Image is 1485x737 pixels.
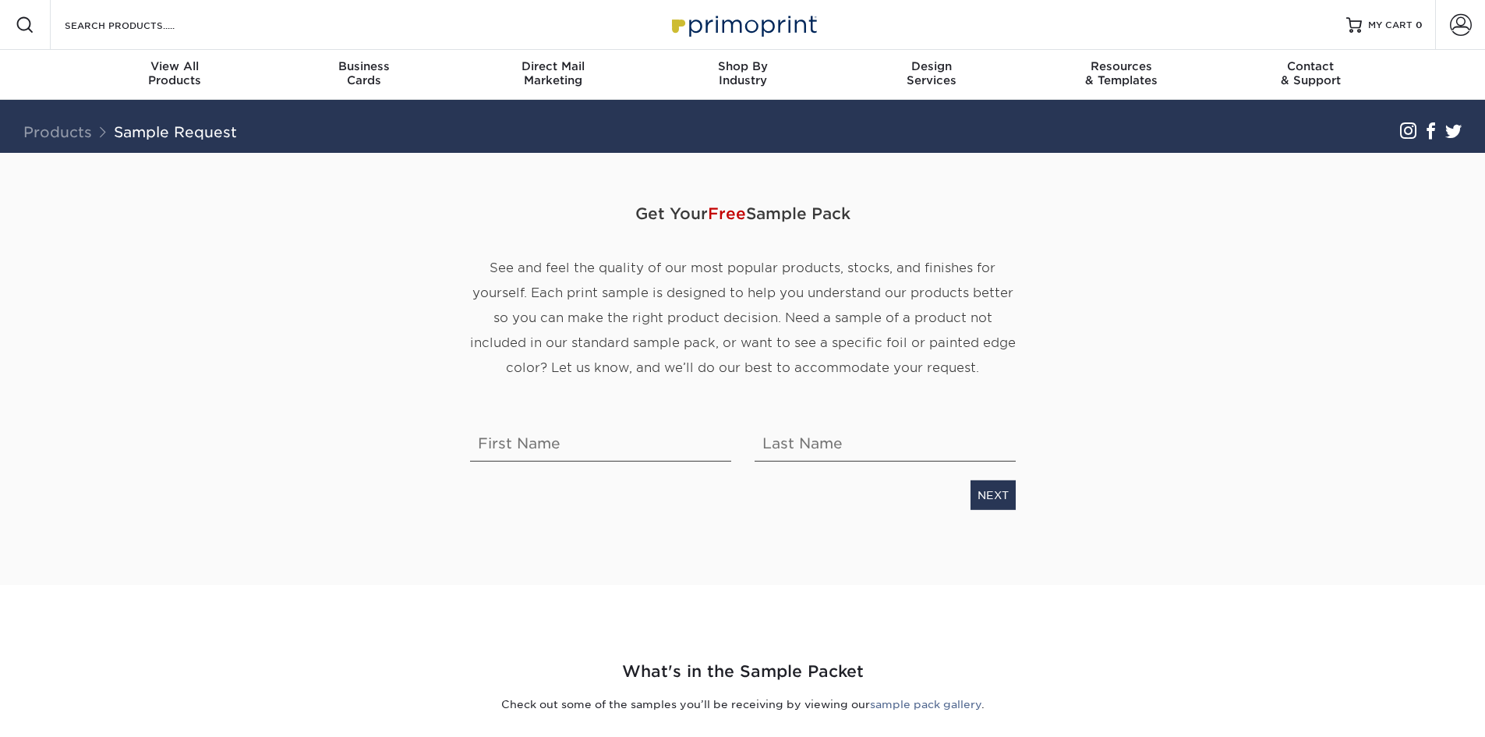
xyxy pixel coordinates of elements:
a: Contact& Support [1216,50,1405,100]
span: View All [80,59,270,73]
span: Design [837,59,1027,73]
div: Cards [269,59,458,87]
span: MY CART [1368,19,1413,32]
a: DesignServices [837,50,1027,100]
input: SEARCH PRODUCTS..... [63,16,215,34]
span: Get Your Sample Pack [470,190,1016,237]
div: Industry [648,59,837,87]
a: Resources& Templates [1027,50,1216,100]
img: Primoprint [665,8,821,41]
span: 0 [1416,19,1423,30]
a: BusinessCards [269,50,458,100]
a: Shop ByIndustry [648,50,837,100]
a: Direct MailMarketing [458,50,648,100]
span: Shop By [648,59,837,73]
a: sample pack gallery [870,698,981,710]
div: Products [80,59,270,87]
span: Business [269,59,458,73]
div: Services [837,59,1027,87]
div: & Support [1216,59,1405,87]
h2: What's in the Sample Packet [287,660,1199,684]
span: Contact [1216,59,1405,73]
p: Check out some of the samples you’ll be receiving by viewing our . [287,696,1199,712]
span: Resources [1027,59,1216,73]
a: Products [23,123,92,140]
div: Marketing [458,59,648,87]
span: Direct Mail [458,59,648,73]
div: & Templates [1027,59,1216,87]
a: NEXT [971,480,1016,510]
a: View AllProducts [80,50,270,100]
a: Sample Request [114,123,237,140]
span: Free [708,204,746,223]
span: See and feel the quality of our most popular products, stocks, and finishes for yourself. Each pr... [470,260,1016,375]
